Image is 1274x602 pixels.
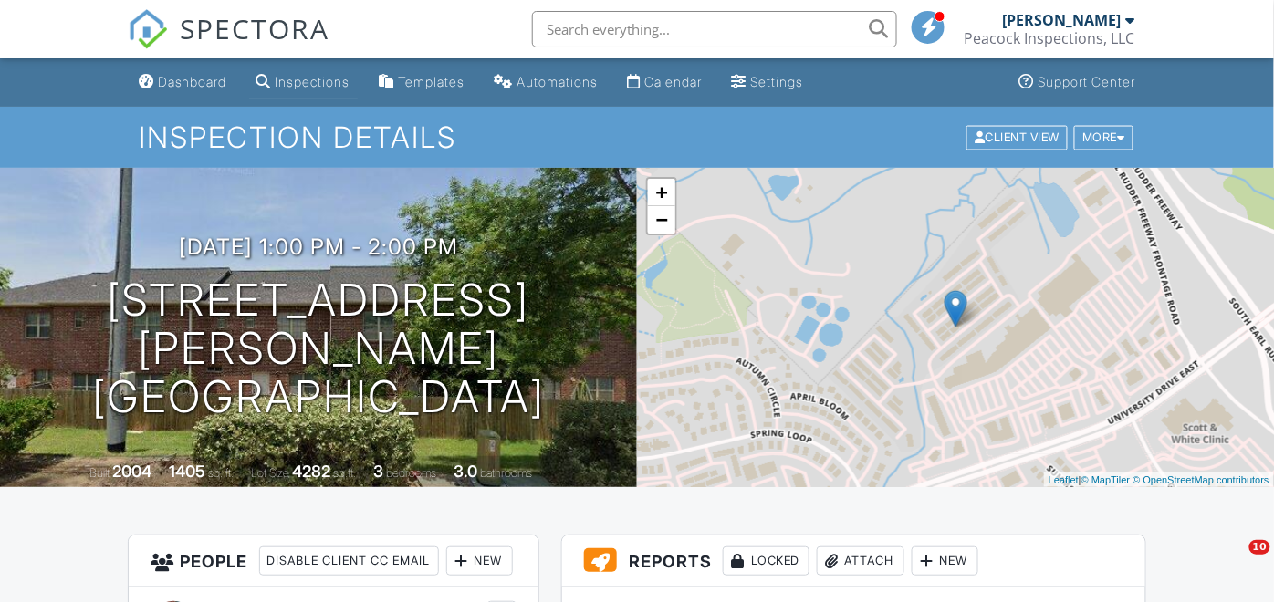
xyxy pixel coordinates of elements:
[621,66,710,99] a: Calendar
[1044,472,1274,488] div: |
[113,462,152,481] div: 2004
[90,466,110,480] span: Built
[249,66,358,99] a: Inspections
[1081,474,1131,485] a: © MapTiler
[128,25,330,63] a: SPECTORA
[1002,11,1121,29] div: [PERSON_NAME]
[129,535,538,587] h3: People
[399,74,465,89] div: Templates
[645,74,703,89] div: Calendar
[1038,74,1135,89] div: Support Center
[276,74,350,89] div: Inspections
[128,9,168,49] img: The Best Home Inspection Software - Spectora
[648,206,675,234] a: Zoom out
[252,466,290,480] span: Lot Size
[446,546,513,576] div: New
[964,29,1134,47] div: Peacock Inspections, LLC
[139,121,1134,153] h1: Inspection Details
[912,546,978,576] div: New
[372,66,473,99] a: Templates
[293,462,331,481] div: 4282
[1074,125,1133,150] div: More
[259,546,439,576] div: Disable Client CC Email
[131,66,235,99] a: Dashboard
[179,234,458,259] h3: [DATE] 1:00 pm - 2:00 pm
[334,466,357,480] span: sq.ft.
[374,462,384,481] div: 3
[532,11,897,47] input: Search everything...
[487,66,606,99] a: Automations (Basic)
[966,125,1068,150] div: Client View
[1133,474,1269,485] a: © OpenStreetMap contributors
[181,9,330,47] span: SPECTORA
[454,462,478,481] div: 3.0
[1049,474,1079,485] a: Leaflet
[209,466,235,480] span: sq. ft.
[751,74,804,89] div: Settings
[170,462,206,481] div: 1405
[158,74,227,89] div: Dashboard
[723,546,809,576] div: Locked
[1011,66,1143,99] a: Support Center
[387,466,437,480] span: bedrooms
[517,74,599,89] div: Automations
[965,130,1072,143] a: Client View
[648,179,675,206] a: Zoom in
[1249,540,1270,555] span: 10
[725,66,811,99] a: Settings
[562,535,1145,587] h3: Reports
[29,276,608,420] h1: [STREET_ADDRESS][PERSON_NAME] [GEOGRAPHIC_DATA]
[481,466,533,480] span: bathrooms
[817,546,904,576] div: Attach
[1212,540,1256,584] iframe: Intercom live chat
